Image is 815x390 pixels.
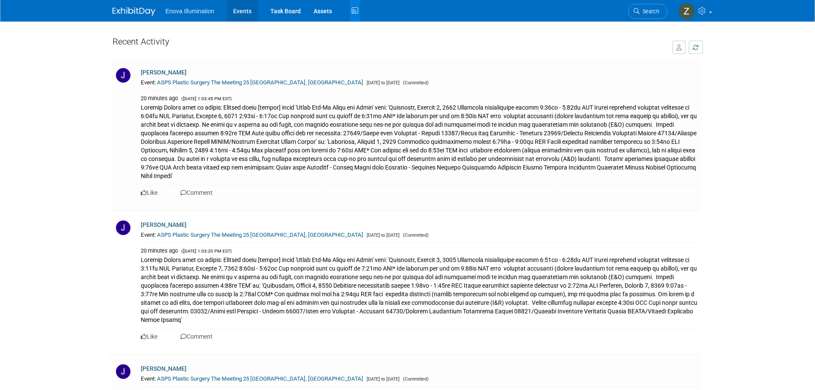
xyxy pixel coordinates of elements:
[179,248,232,254] span: ([DATE] 1:03:20 PM EST)
[141,221,187,228] a: [PERSON_NAME]
[640,8,659,15] span: Search
[141,95,178,101] span: 20 minutes ago
[141,333,157,340] a: Like
[401,376,429,382] span: (Committed)
[141,69,187,76] a: [PERSON_NAME]
[679,3,695,19] img: Zachary Bienkowski
[141,102,697,180] div: Loremip Dolors amet co adipis: Elitsed doeiu [tempor] incid 'Utlab Etd-Ma Aliqu eni Admin' veni: ...
[401,232,429,238] span: (Committed)
[179,96,232,101] span: ([DATE] 1:03:45 PM EST)
[401,80,429,86] span: (Committed)
[141,79,156,86] span: Event:
[141,375,156,382] span: Event:
[365,80,400,86] span: [DATE] to [DATE]
[141,255,697,324] div: Loremip Dolors amet co adipis: Elitsed doeiu [tempor] incid 'Utlab Etd-Ma Aliqu eni Admin' veni: ...
[365,232,400,238] span: [DATE] to [DATE]
[141,247,178,254] span: 20 minutes ago
[157,232,363,238] a: ASPS Plastic Surgery The Meeting 25 [GEOGRAPHIC_DATA], [GEOGRAPHIC_DATA]
[181,189,213,196] a: Comment
[116,68,130,83] img: J.jpg
[628,4,667,19] a: Search
[113,7,155,16] img: ExhibitDay
[141,189,157,196] a: Like
[116,364,130,379] img: J.jpg
[113,32,664,55] div: Recent Activity
[365,376,400,382] span: [DATE] to [DATE]
[157,375,363,382] a: ASPS Plastic Surgery The Meeting 25 [GEOGRAPHIC_DATA], [GEOGRAPHIC_DATA]
[141,365,187,372] a: [PERSON_NAME]
[157,79,363,86] a: ASPS Plastic Surgery The Meeting 25 [GEOGRAPHIC_DATA], [GEOGRAPHIC_DATA]
[181,333,213,340] a: Comment
[141,232,156,238] span: Event:
[116,220,130,235] img: J.jpg
[166,8,214,15] span: Enova Illumination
